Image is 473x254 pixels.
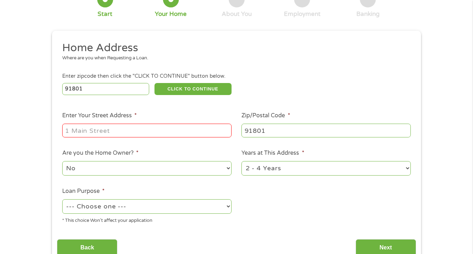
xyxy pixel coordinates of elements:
div: * This choice Won’t affect your application [62,215,232,224]
div: About You [222,10,252,18]
div: Employment [284,10,321,18]
input: 1 Main Street [62,124,232,137]
div: Your Home [155,10,187,18]
div: Start [98,10,112,18]
label: Enter Your Street Address [62,112,137,119]
h2: Home Address [62,41,406,55]
div: Enter zipcode then click the "CLICK TO CONTINUE" button below. [62,72,411,80]
div: Where are you when Requesting a Loan. [62,55,406,62]
label: Loan Purpose [62,188,105,195]
button: CLICK TO CONTINUE [154,83,232,95]
input: Enter Zipcode (e.g 01510) [62,83,150,95]
label: Zip/Postal Code [241,112,290,119]
label: Years at This Address [241,149,304,157]
label: Are you the Home Owner? [62,149,139,157]
div: Banking [356,10,380,18]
